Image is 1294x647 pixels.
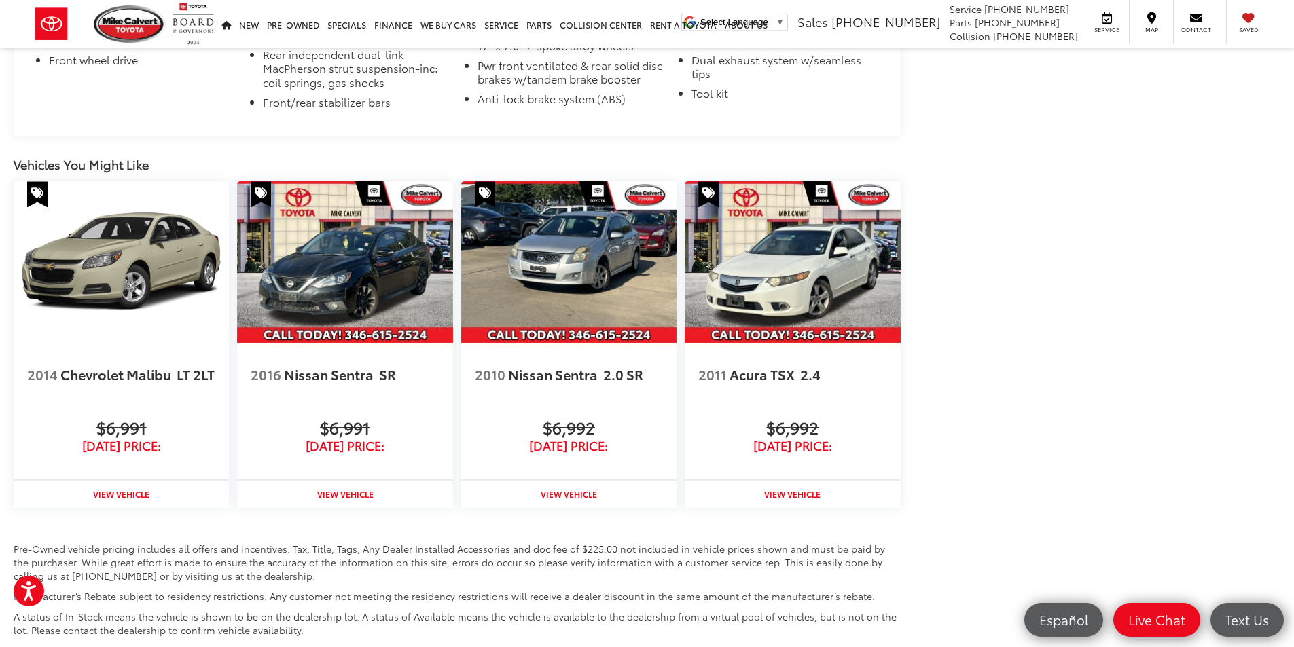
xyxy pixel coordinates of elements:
[1210,603,1284,637] a: Text Us
[950,2,982,16] span: Service
[251,365,281,384] span: 2016
[475,350,663,399] a: 2010 Nissan Sentra 2.0 SR
[27,350,215,399] a: 2014 Chevrolet Malibu LT 2LT
[993,29,1078,43] span: [PHONE_NUMBER]
[831,13,940,31] span: [PHONE_NUMBER]
[317,488,374,500] strong: View Vehicle
[27,181,48,207] span: Special
[950,29,990,43] span: Collision
[27,415,215,439] span: $6,991
[94,5,166,43] img: Mike Calvert Toyota
[27,365,58,384] span: 2014
[461,181,677,343] img: 2010 Nissan Sentra 2.0 SR
[764,488,821,500] strong: View Vehicle
[950,16,972,29] span: Parts
[14,181,229,343] img: 2014 Chevrolet Malibu LT 2LT
[14,589,901,603] p: Manufacturer’s Rebate subject to residency restrictions. Any customer not meeting the residency r...
[776,17,785,27] span: ▼
[14,542,901,583] p: Pre-Owned vehicle pricing includes all offers and incentives. Tax, Title, Tags, Any Dealer Instal...
[1024,603,1103,637] a: Español
[27,439,215,453] span: [DATE] Price:
[251,439,439,453] span: [DATE] Price:
[478,58,664,92] li: Pwr front ventilated & rear solid disc brakes w/tandem brake booster
[251,181,271,207] span: Special
[49,53,236,73] li: Front wheel drive
[478,39,664,58] li: 17" x 7.0" 7-spoke alloy wheels
[379,365,396,384] span: SR
[251,415,439,439] span: $6,991
[237,181,452,343] a: 2016 Nissan Sentra SR 2016 Nissan Sentra SR
[251,350,439,399] a: 2016 Nissan Sentra SR
[475,365,505,384] span: 2010
[1136,25,1166,34] span: Map
[685,181,900,343] img: 2011 Acura TSX 2.4
[237,181,452,343] img: 2016 Nissan Sentra SR
[685,481,900,508] a: View Vehicle
[1234,25,1263,34] span: Saved
[478,92,664,111] li: Anti-lock brake system (ABS)
[691,53,878,87] li: Dual exhaust system w/seamless tips
[461,481,677,508] a: View Vehicle
[685,181,900,343] a: 2011 Acura TSX 2.4 2011 Acura TSX 2.4
[730,365,797,384] span: Acura TSX
[263,95,450,115] li: Front/rear stabilizer bars
[60,365,174,384] span: Chevrolet Malibu
[14,157,901,172] div: Vehicles You Might Like
[237,481,452,508] a: View Vehicle
[797,13,828,31] span: Sales
[475,415,663,439] span: $6,992
[1121,611,1192,628] span: Live Chat
[698,439,886,453] span: [DATE] Price:
[177,365,215,384] span: LT 2LT
[263,48,450,95] li: Rear independent dual-link MacPherson strut suspension-inc: coil springs, gas shocks
[508,365,600,384] span: Nissan Sentra
[698,181,719,207] span: Special
[698,365,727,384] span: 2011
[14,610,901,637] p: A status of In-Stock means the vehicle is shown to be on the dealership lot. A status of Availabl...
[14,181,229,343] a: 2014 Chevrolet Malibu LT 2LT 2014 Chevrolet Malibu LT 2LT
[284,365,376,384] span: Nissan Sentra
[984,2,1069,16] span: [PHONE_NUMBER]
[698,350,886,399] a: 2011 Acura TSX 2.4
[93,488,149,500] strong: View Vehicle
[1032,611,1095,628] span: Español
[14,481,229,508] a: View Vehicle
[461,181,677,343] a: 2010 Nissan Sentra 2.0 SR 2010 Nissan Sentra 2.0 SR
[475,181,495,207] span: Special
[691,86,878,106] li: Tool kit
[1092,25,1122,34] span: Service
[1113,603,1200,637] a: Live Chat
[1219,611,1276,628] span: Text Us
[1181,25,1211,34] span: Contact
[603,365,643,384] span: 2.0 SR
[975,16,1060,29] span: [PHONE_NUMBER]
[698,415,886,439] span: $6,992
[541,488,597,500] strong: View Vehicle
[800,365,821,384] span: 2.4
[475,439,663,453] span: [DATE] Price:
